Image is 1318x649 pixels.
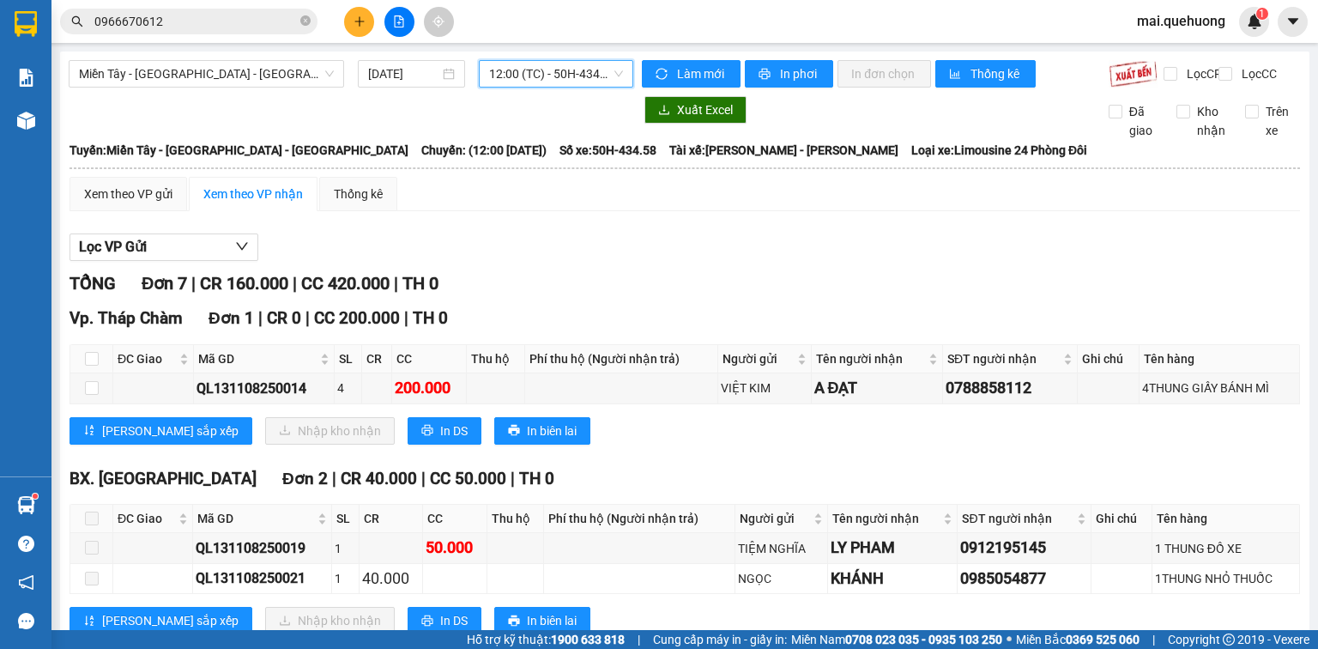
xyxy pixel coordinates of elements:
[196,537,328,559] div: QL131108250019
[1122,102,1164,140] span: Đã giao
[494,417,590,445] button: printerIn biên lai
[946,376,1074,400] div: 0788858112
[344,7,374,37] button: plus
[958,533,1091,563] td: 0912195145
[413,308,448,328] span: TH 0
[17,69,35,87] img: solution-icon
[1278,7,1308,37] button: caret-down
[301,273,390,294] span: CC 420.000
[935,60,1036,88] button: bar-chartThống kê
[958,564,1091,594] td: 0985054877
[18,613,34,629] span: message
[335,569,356,588] div: 1
[33,494,38,499] sup: 1
[832,509,940,528] span: Tên người nhận
[209,308,254,328] span: Đơn 1
[911,141,1087,160] span: Loại xe: Limousine 24 Phòng Đôi
[334,185,383,203] div: Thống kê
[1016,630,1140,649] span: Miền Bắc
[814,376,940,400] div: A ĐẠT
[337,379,360,397] div: 4
[508,424,520,438] span: printer
[1155,569,1297,588] div: 1THUNG NHỎ THUỐC
[203,185,303,203] div: Xem theo VP nhận
[656,68,670,82] span: sync
[440,611,468,630] span: In DS
[949,68,964,82] span: bar-chart
[812,373,943,403] td: A ĐẠT
[384,7,414,37] button: file-add
[79,236,147,258] span: Lọc VP Gửi
[70,417,252,445] button: sort-ascending[PERSON_NAME] sắp xếp
[193,564,331,594] td: QL131108250021
[17,112,35,130] img: warehouse-icon
[18,574,34,591] span: notification
[258,308,263,328] span: |
[360,505,423,533] th: CR
[423,505,487,533] th: CC
[314,308,400,328] span: CC 200.000
[1259,8,1265,20] span: 1
[960,567,1088,591] div: 0985054877
[816,349,925,368] span: Tên người nhận
[362,567,420,591] div: 40.000
[494,607,590,634] button: printerIn biên lai
[118,509,175,528] span: ĐC Giao
[70,273,116,294] span: TỔNG
[828,533,958,563] td: LY PHAM
[305,308,310,328] span: |
[519,469,554,488] span: TH 0
[70,308,183,328] span: Vp. Tháp Chàm
[421,615,433,628] span: printer
[15,11,37,37] img: logo-vxr
[1256,8,1268,20] sup: 1
[197,509,313,528] span: Mã GD
[392,345,467,373] th: CC
[1091,505,1152,533] th: Ghi chú
[525,345,718,373] th: Phí thu hộ (Người nhận trả)
[432,15,444,27] span: aim
[118,349,176,368] span: ĐC Giao
[102,422,239,440] span: [PERSON_NAME] sắp xếp
[677,64,727,83] span: Làm mới
[193,533,331,563] td: QL131108250019
[1078,345,1139,373] th: Ghi chú
[831,536,955,560] div: LY PHAM
[142,273,187,294] span: Đơn 7
[282,469,328,488] span: Đơn 2
[738,569,825,588] div: NGỌC
[102,611,239,630] span: [PERSON_NAME] sắp xếp
[780,64,819,83] span: In phơi
[669,141,898,160] span: Tài xế: [PERSON_NAME] - [PERSON_NAME]
[404,308,408,328] span: |
[70,469,257,488] span: BX. [GEOGRAPHIC_DATA]
[83,615,95,628] span: sort-ascending
[70,234,258,261] button: Lọc VP Gửi
[970,64,1022,83] span: Thống kê
[362,345,392,373] th: CR
[1155,539,1297,558] div: 1 THUNG ĐỒ XE
[559,141,656,160] span: Số xe: 50H-434.58
[1152,630,1155,649] span: |
[421,424,433,438] span: printer
[293,273,297,294] span: |
[84,185,172,203] div: Xem theo VP gửi
[426,536,483,560] div: 50.000
[191,273,196,294] span: |
[947,349,1060,368] span: SĐT người nhận
[467,345,525,373] th: Thu hộ
[831,567,955,591] div: KHÁNH
[18,536,34,552] span: question-circle
[83,424,95,438] span: sort-ascending
[421,469,426,488] span: |
[544,505,735,533] th: Phí thu hộ (Người nhận trả)
[1142,379,1297,397] div: 4THUNG GIẤY BÁNH MÌ
[421,141,547,160] span: Chuyến: (12:00 [DATE])
[335,539,356,558] div: 1
[354,15,366,27] span: plus
[200,273,288,294] span: CR 160.000
[17,496,35,514] img: warehouse-icon
[745,60,833,88] button: printerIn phơi
[722,349,794,368] span: Người gửi
[267,308,301,328] span: CR 0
